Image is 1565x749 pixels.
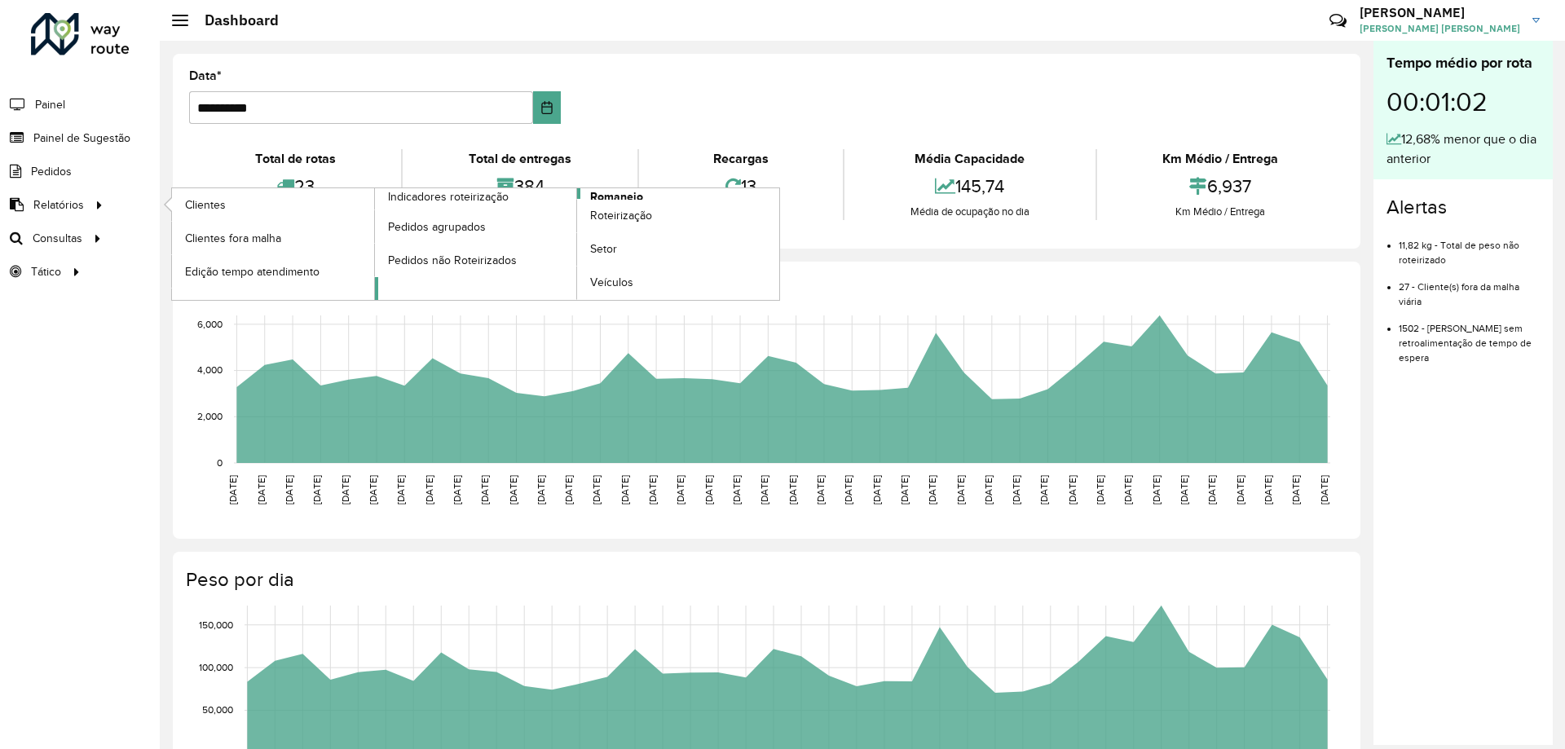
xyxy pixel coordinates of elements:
[186,568,1344,592] h4: Peso por dia
[508,475,518,504] text: [DATE]
[1038,475,1049,504] text: [DATE]
[311,475,322,504] text: [DATE]
[1206,475,1217,504] text: [DATE]
[536,475,546,504] text: [DATE]
[375,244,577,276] a: Pedidos não Roteirizados
[1399,267,1540,309] li: 27 - Cliente(s) fora da malha viária
[1101,169,1340,204] div: 6,937
[643,149,839,169] div: Recargas
[1386,196,1540,219] h4: Alertas
[591,475,602,504] text: [DATE]
[31,263,61,280] span: Tático
[31,163,72,180] span: Pedidos
[1235,475,1245,504] text: [DATE]
[703,475,714,504] text: [DATE]
[1360,21,1520,36] span: [PERSON_NAME] [PERSON_NAME]
[197,411,223,421] text: 2,000
[197,319,223,329] text: 6,000
[395,475,406,504] text: [DATE]
[202,705,233,716] text: 50,000
[33,230,82,247] span: Consultas
[340,475,350,504] text: [DATE]
[1095,475,1105,504] text: [DATE]
[284,475,294,504] text: [DATE]
[193,149,397,169] div: Total de rotas
[563,475,574,504] text: [DATE]
[643,169,839,204] div: 13
[675,475,686,504] text: [DATE]
[533,91,562,124] button: Choose Date
[577,233,779,266] a: Setor
[375,188,780,300] a: Romaneio
[375,210,577,243] a: Pedidos agrupados
[33,130,130,147] span: Painel de Sugestão
[1386,130,1540,169] div: 12,68% menor que o dia anterior
[955,475,966,504] text: [DATE]
[368,475,378,504] text: [DATE]
[759,475,769,504] text: [DATE]
[590,188,643,205] span: Romaneio
[849,149,1091,169] div: Média Capacidade
[1011,475,1021,504] text: [DATE]
[452,475,462,504] text: [DATE]
[619,475,630,504] text: [DATE]
[199,662,233,672] text: 100,000
[815,475,826,504] text: [DATE]
[590,240,617,258] span: Setor
[256,475,267,504] text: [DATE]
[1151,475,1162,504] text: [DATE]
[843,475,853,504] text: [DATE]
[1101,204,1340,220] div: Km Médio / Entrega
[577,267,779,299] a: Veículos
[388,252,517,269] span: Pedidos não Roteirizados
[577,200,779,232] a: Roteirização
[647,475,658,504] text: [DATE]
[407,149,633,169] div: Total de entregas
[731,475,742,504] text: [DATE]
[388,188,509,205] span: Indicadores roteirização
[185,263,320,280] span: Edição tempo atendimento
[1067,475,1078,504] text: [DATE]
[172,188,577,300] a: Indicadores roteirização
[172,222,374,254] a: Clientes fora malha
[1360,5,1520,20] h3: [PERSON_NAME]
[424,475,434,504] text: [DATE]
[1399,226,1540,267] li: 11,82 kg - Total de peso não roteirizado
[1320,3,1356,38] a: Contato Rápido
[871,475,882,504] text: [DATE]
[1386,74,1540,130] div: 00:01:02
[1101,149,1340,169] div: Km Médio / Entrega
[1179,475,1189,504] text: [DATE]
[983,475,994,504] text: [DATE]
[193,169,397,204] div: 23
[197,365,223,376] text: 4,000
[899,475,910,504] text: [DATE]
[185,230,281,247] span: Clientes fora malha
[227,475,238,504] text: [DATE]
[590,274,633,291] span: Veículos
[185,196,226,214] span: Clientes
[172,255,374,288] a: Edição tempo atendimento
[590,207,652,224] span: Roteirização
[787,475,798,504] text: [DATE]
[849,204,1091,220] div: Média de ocupação no dia
[188,11,279,29] h2: Dashboard
[1319,475,1329,504] text: [DATE]
[407,169,633,204] div: 384
[217,457,223,468] text: 0
[1399,309,1540,365] li: 1502 - [PERSON_NAME] sem retroalimentação de tempo de espera
[849,169,1091,204] div: 145,74
[927,475,937,504] text: [DATE]
[199,619,233,630] text: 150,000
[172,188,374,221] a: Clientes
[33,196,84,214] span: Relatórios
[35,96,65,113] span: Painel
[189,66,222,86] label: Data
[388,218,486,236] span: Pedidos agrupados
[1386,52,1540,74] div: Tempo médio por rota
[1290,475,1301,504] text: [DATE]
[1263,475,1273,504] text: [DATE]
[1122,475,1133,504] text: [DATE]
[479,475,490,504] text: [DATE]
